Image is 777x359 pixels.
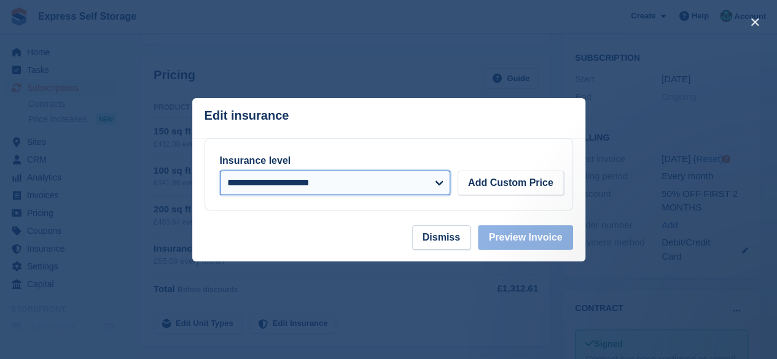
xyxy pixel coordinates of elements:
[220,155,291,166] label: Insurance level
[745,12,765,32] button: close
[205,109,289,123] p: Edit insurance
[412,225,470,250] button: Dismiss
[478,225,572,250] button: Preview Invoice
[458,171,564,195] button: Add Custom Price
